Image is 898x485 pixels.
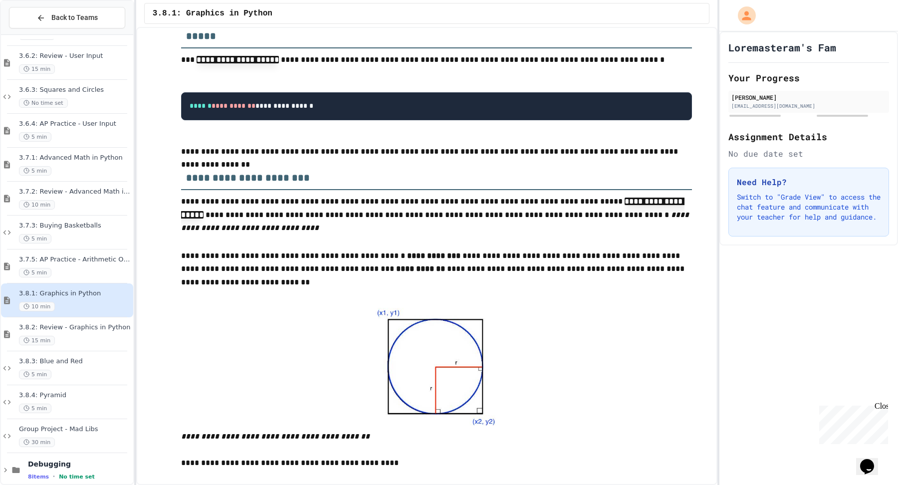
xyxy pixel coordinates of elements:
span: 3.6.2: Review - User Input [19,52,131,60]
h2: Your Progress [728,71,889,85]
span: 10 min [19,200,55,210]
p: Switch to "Grade View" to access the chat feature and communicate with your teacher for help and ... [737,192,881,222]
div: No due date set [728,148,889,160]
span: 3.8.1: Graphics in Python [153,7,272,19]
span: 5 min [19,132,51,142]
span: 30 min [19,438,55,447]
span: 15 min [19,336,55,345]
span: 3.7.1: Advanced Math in Python [19,154,131,162]
span: 8 items [28,474,49,480]
span: 3.8.4: Pyramid [19,391,131,400]
iframe: chat widget [815,402,888,444]
span: 5 min [19,404,51,413]
div: Chat with us now!Close [4,4,69,63]
h2: Assignment Details [728,130,889,144]
span: Back to Teams [51,12,98,23]
span: 3.8.3: Blue and Red [19,357,131,366]
span: 5 min [19,268,51,277]
span: 3.7.2: Review - Advanced Math in Python [19,188,131,196]
span: Group Project - Mad Libs [19,425,131,434]
span: 3.7.3: Buying Basketballs [19,222,131,230]
iframe: chat widget [856,445,888,475]
span: 5 min [19,234,51,243]
span: 3.8.2: Review - Graphics in Python [19,323,131,332]
h1: Loremasteram's Fam [728,40,836,54]
span: 3.7.5: AP Practice - Arithmetic Operators [19,255,131,264]
div: [EMAIL_ADDRESS][DOMAIN_NAME] [731,102,886,110]
span: No time set [19,98,68,108]
div: My Account [727,4,758,27]
span: 3.6.4: AP Practice - User Input [19,120,131,128]
span: 3.8.1: Graphics in Python [19,289,131,298]
span: 10 min [19,302,55,311]
span: 5 min [19,370,51,379]
h3: Need Help? [737,176,881,188]
span: 5 min [19,166,51,176]
span: • [53,473,55,481]
span: Debugging [28,460,131,469]
span: 3.6.3: Squares and Circles [19,86,131,94]
span: No time set [59,474,95,480]
span: 15 min [19,64,55,74]
button: Back to Teams [9,7,125,28]
div: [PERSON_NAME] [731,93,886,102]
